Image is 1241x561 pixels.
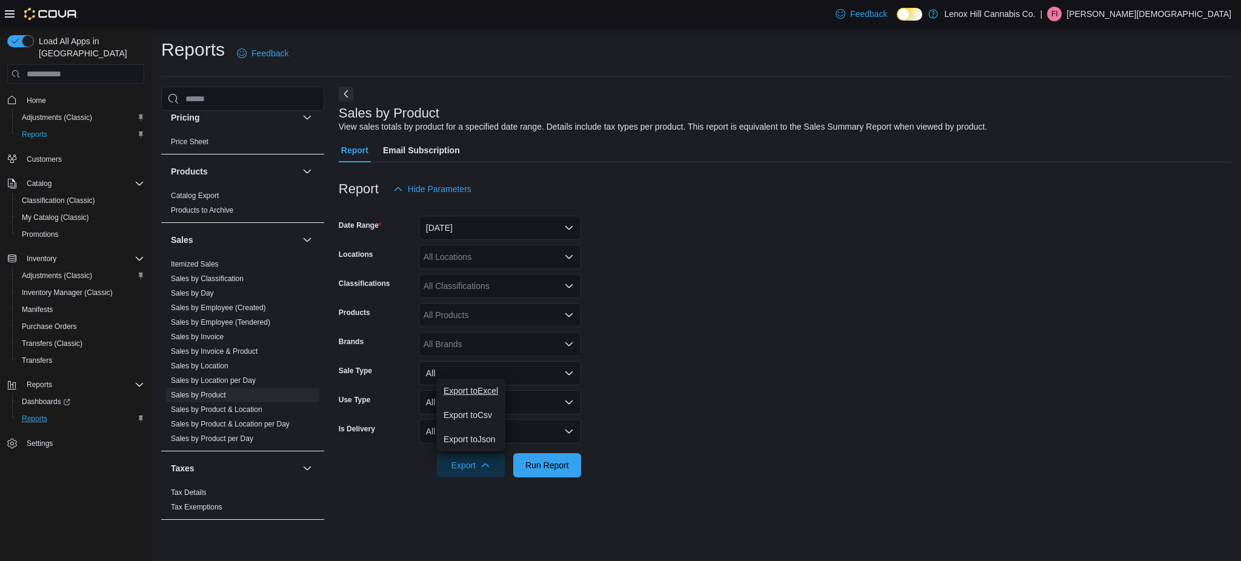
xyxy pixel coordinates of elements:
[17,302,58,317] a: Manifests
[17,268,144,283] span: Adjustments (Classic)
[300,164,314,179] button: Products
[564,339,574,349] button: Open list of options
[22,93,51,108] a: Home
[171,434,253,443] a: Sales by Product per Day
[12,192,149,209] button: Classification (Classic)
[22,92,144,107] span: Home
[2,150,149,168] button: Customers
[22,113,92,122] span: Adjustments (Classic)
[171,488,207,497] span: Tax Details
[22,213,89,222] span: My Catalog (Classic)
[17,319,82,334] a: Purchase Orders
[22,130,47,139] span: Reports
[383,138,460,162] span: Email Subscription
[17,227,64,242] a: Promotions
[17,319,144,334] span: Purchase Orders
[171,434,253,443] span: Sales by Product per Day
[34,35,144,59] span: Load All Apps in [GEOGRAPHIC_DATA]
[22,436,144,451] span: Settings
[339,424,375,434] label: Is Delivery
[171,332,224,342] span: Sales by Invoice
[22,414,47,423] span: Reports
[22,152,67,167] a: Customers
[17,110,97,125] a: Adjustments (Classic)
[17,353,144,368] span: Transfers
[944,7,1035,21] p: Lenox Hill Cannabis Co.
[436,403,505,427] button: Export toCsv
[171,111,298,124] button: Pricing
[161,134,324,154] div: Pricing
[408,183,471,195] span: Hide Parameters
[171,111,199,124] h3: Pricing
[444,434,498,444] span: Export to Json
[171,205,233,215] span: Products to Archive
[171,347,258,356] span: Sales by Invoice & Product
[525,459,569,471] span: Run Report
[339,182,379,196] h3: Report
[17,268,97,283] a: Adjustments (Classic)
[171,260,219,268] a: Itemized Sales
[161,188,324,222] div: Products
[171,137,208,147] span: Price Sheet
[339,250,373,259] label: Locations
[444,410,498,420] span: Export to Csv
[171,234,193,246] h3: Sales
[171,376,256,385] a: Sales by Location per Day
[22,377,144,392] span: Reports
[17,336,87,351] a: Transfers (Classic)
[171,405,262,414] a: Sales by Product & Location
[2,175,149,192] button: Catalog
[22,322,77,331] span: Purchase Orders
[12,267,149,284] button: Adjustments (Classic)
[161,485,324,519] div: Taxes
[1047,7,1062,21] div: Farhan Islam
[300,461,314,476] button: Taxes
[22,251,144,266] span: Inventory
[171,420,290,428] a: Sales by Product & Location per Day
[22,230,59,239] span: Promotions
[171,303,266,313] span: Sales by Employee (Created)
[12,301,149,318] button: Manifests
[22,176,144,191] span: Catalog
[171,259,219,269] span: Itemized Sales
[436,379,505,403] button: Export toExcel
[17,227,144,242] span: Promotions
[12,410,149,427] button: Reports
[339,337,364,347] label: Brands
[27,179,52,188] span: Catalog
[850,8,887,20] span: Feedback
[27,154,62,164] span: Customers
[22,196,95,205] span: Classification (Classic)
[300,233,314,247] button: Sales
[12,284,149,301] button: Inventory Manager (Classic)
[17,127,144,142] span: Reports
[17,210,94,225] a: My Catalog (Classic)
[339,366,372,376] label: Sale Type
[171,502,222,512] span: Tax Exemptions
[12,126,149,143] button: Reports
[171,191,219,201] span: Catalog Export
[22,271,92,280] span: Adjustments (Classic)
[12,352,149,369] button: Transfers
[27,96,46,105] span: Home
[27,254,56,264] span: Inventory
[161,38,225,62] h1: Reports
[171,503,222,511] a: Tax Exemptions
[17,285,118,300] a: Inventory Manager (Classic)
[27,439,53,448] span: Settings
[171,390,226,400] span: Sales by Product
[2,434,149,452] button: Settings
[339,279,390,288] label: Classifications
[27,380,52,390] span: Reports
[22,356,52,365] span: Transfers
[171,138,208,146] a: Price Sheet
[171,333,224,341] a: Sales by Invoice
[171,361,228,371] span: Sales by Location
[22,339,82,348] span: Transfers (Classic)
[564,252,574,262] button: Open list of options
[171,234,298,246] button: Sales
[897,8,922,21] input: Dark Mode
[12,109,149,126] button: Adjustments (Classic)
